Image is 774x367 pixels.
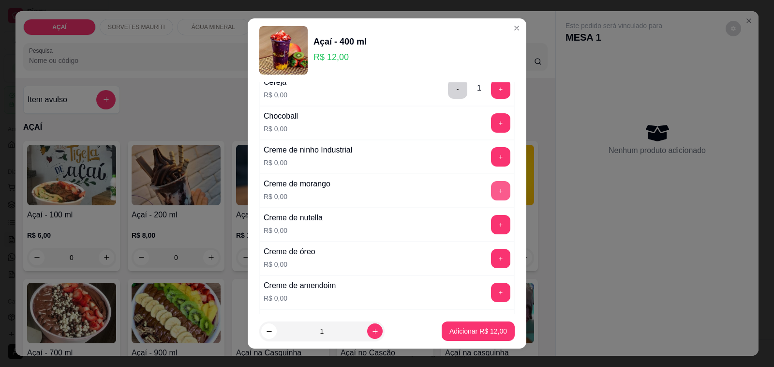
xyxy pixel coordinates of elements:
[491,249,510,268] button: add
[509,20,524,36] button: Close
[264,226,323,235] p: R$ 0,00
[264,178,330,190] div: Creme de morango
[491,181,510,200] button: add
[313,35,367,48] div: Açaí - 400 ml
[264,76,287,88] div: Cereja
[264,192,330,201] p: R$ 0,00
[491,283,510,302] button: add
[491,147,510,167] button: add
[313,50,367,64] p: R$ 12,00
[264,144,352,156] div: Creme de ninho Industrial
[264,212,323,224] div: Creme de nutella
[264,260,315,269] p: R$ 0,00
[264,280,336,291] div: Creme de amendoim
[259,26,308,75] img: product-image
[264,110,298,122] div: Chocoball
[264,246,315,258] div: Creme de óreo
[477,82,481,94] div: 1
[448,79,467,99] button: delete
[367,323,383,339] button: increase-product-quantity
[264,158,352,168] p: R$ 0,00
[491,215,510,234] button: add
[264,90,287,100] p: R$ 0,00
[491,113,510,133] button: add
[261,323,277,339] button: decrease-product-quantity
[491,79,510,99] button: add
[264,293,336,303] p: R$ 0,00
[449,326,507,336] p: Adicionar R$ 12,00
[442,321,515,341] button: Adicionar R$ 12,00
[264,124,298,134] p: R$ 0,00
